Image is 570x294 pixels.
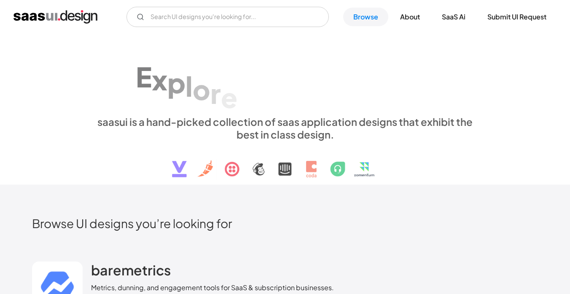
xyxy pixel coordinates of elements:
img: text, icon, saas logo [157,141,413,185]
a: Submit UI Request [477,8,557,26]
div: E [136,60,152,93]
div: x [152,63,167,96]
h2: baremetrics [91,261,171,278]
div: l [186,70,193,102]
div: o [193,73,210,106]
h1: Explore SaaS UI design patterns & interactions. [91,42,479,107]
div: e [221,81,237,113]
div: r [210,77,221,109]
h2: Browse UI designs you’re looking for [32,216,538,231]
a: About [390,8,430,26]
div: p [167,66,186,99]
input: Search UI designs you're looking for... [126,7,329,27]
form: Email Form [126,7,329,27]
a: baremetrics [91,261,171,283]
a: Browse [343,8,388,26]
div: Metrics, dunning, and engagement tools for SaaS & subscription businesses. [91,283,334,293]
a: SaaS Ai [432,8,476,26]
a: home [13,10,97,24]
div: saasui is a hand-picked collection of saas application designs that exhibit the best in class des... [91,115,479,141]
